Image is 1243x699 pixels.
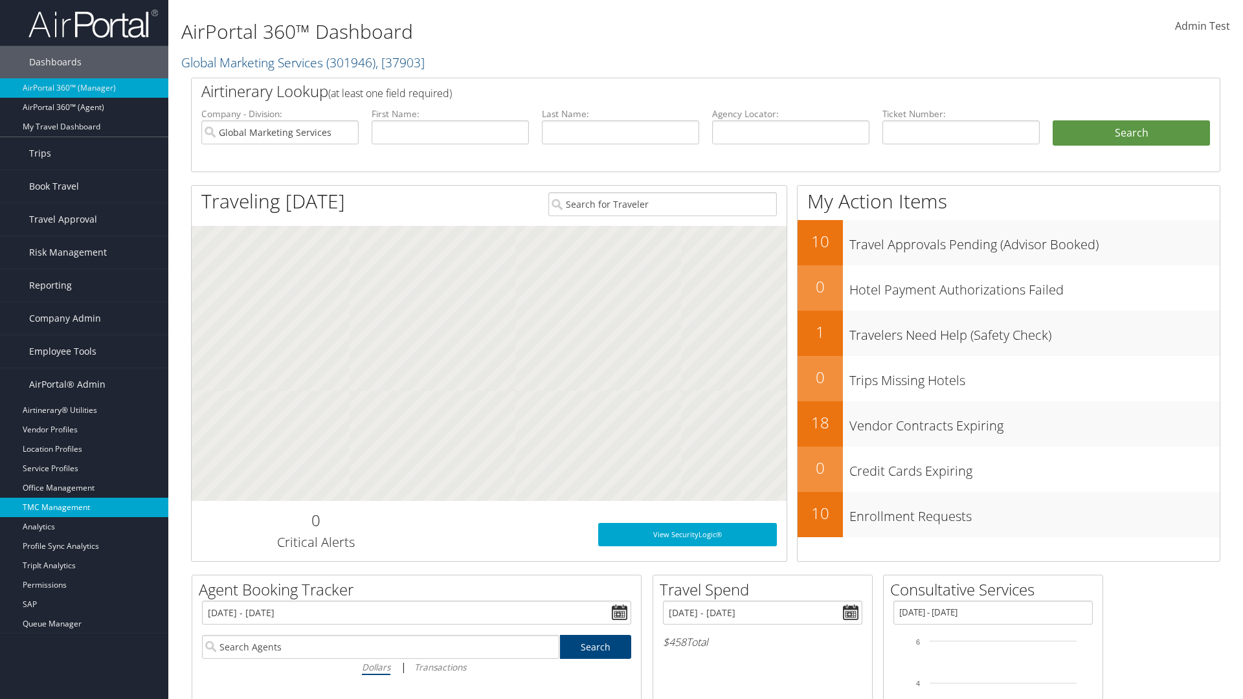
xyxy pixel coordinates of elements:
[663,635,686,649] span: $458
[29,335,96,368] span: Employee Tools
[798,265,1220,311] a: 0Hotel Payment Authorizations Failed
[362,661,390,673] i: Dollars
[798,502,843,524] h2: 10
[1053,120,1210,146] button: Search
[849,456,1220,480] h3: Credit Cards Expiring
[1175,19,1230,33] span: Admin Test
[181,54,425,71] a: Global Marketing Services
[326,54,375,71] span: ( 301946 )
[201,509,430,531] h2: 0
[201,533,430,551] h3: Critical Alerts
[29,46,82,78] span: Dashboards
[798,447,1220,492] a: 0Credit Cards Expiring
[29,302,101,335] span: Company Admin
[712,107,869,120] label: Agency Locator:
[798,276,843,298] h2: 0
[29,368,106,401] span: AirPortal® Admin
[328,86,452,100] span: (at least one field required)
[414,661,466,673] i: Transactions
[199,579,641,601] h2: Agent Booking Tracker
[798,220,1220,265] a: 10Travel Approvals Pending (Advisor Booked)
[542,107,699,120] label: Last Name:
[798,366,843,388] h2: 0
[202,635,559,659] input: Search Agents
[28,8,158,39] img: airportal-logo.png
[181,18,880,45] h1: AirPortal 360™ Dashboard
[798,311,1220,356] a: 1Travelers Need Help (Safety Check)
[372,107,529,120] label: First Name:
[849,274,1220,299] h3: Hotel Payment Authorizations Failed
[548,192,777,216] input: Search for Traveler
[849,501,1220,526] h3: Enrollment Requests
[849,410,1220,435] h3: Vendor Contracts Expiring
[1175,6,1230,47] a: Admin Test
[849,365,1220,390] h3: Trips Missing Hotels
[201,80,1125,102] h2: Airtinerary Lookup
[849,320,1220,344] h3: Travelers Need Help (Safety Check)
[560,635,632,659] a: Search
[798,321,843,343] h2: 1
[663,635,862,649] h6: Total
[798,492,1220,537] a: 10Enrollment Requests
[916,638,920,646] tspan: 6
[798,188,1220,215] h1: My Action Items
[849,229,1220,254] h3: Travel Approvals Pending (Advisor Booked)
[29,137,51,170] span: Trips
[29,236,107,269] span: Risk Management
[598,523,777,546] a: View SecurityLogic®
[798,412,843,434] h2: 18
[375,54,425,71] span: , [ 37903 ]
[798,356,1220,401] a: 0Trips Missing Hotels
[798,230,843,252] h2: 10
[201,107,359,120] label: Company - Division:
[201,188,345,215] h1: Traveling [DATE]
[882,107,1040,120] label: Ticket Number:
[660,579,872,601] h2: Travel Spend
[890,579,1103,601] h2: Consultative Services
[798,457,843,479] h2: 0
[202,659,631,675] div: |
[29,170,79,203] span: Book Travel
[916,680,920,687] tspan: 4
[29,203,97,236] span: Travel Approval
[798,401,1220,447] a: 18Vendor Contracts Expiring
[29,269,72,302] span: Reporting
